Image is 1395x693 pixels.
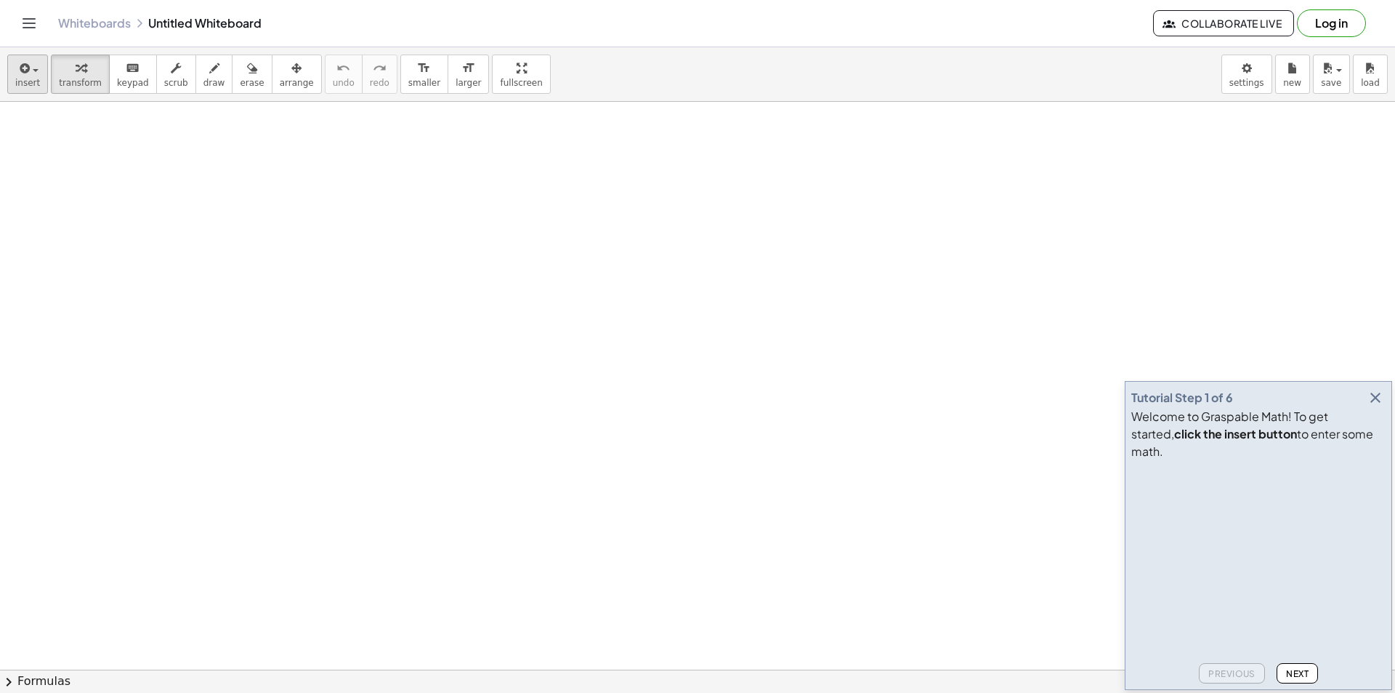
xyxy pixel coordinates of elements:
[1277,663,1318,684] button: Next
[1174,426,1297,441] b: click the insert button
[272,55,322,94] button: arrange
[1353,55,1388,94] button: load
[15,78,40,88] span: insert
[126,60,139,77] i: keyboard
[164,78,188,88] span: scrub
[1229,78,1264,88] span: settings
[1297,9,1366,37] button: Log in
[1165,17,1282,30] span: Collaborate Live
[373,60,387,77] i: redo
[1131,408,1386,460] div: Welcome to Graspable Math! To get started, to enter some math.
[333,78,355,88] span: undo
[370,78,389,88] span: redo
[336,60,350,77] i: undo
[325,55,363,94] button: undoundo
[1275,55,1310,94] button: new
[408,78,440,88] span: smaller
[1283,78,1301,88] span: new
[240,78,264,88] span: erase
[51,55,110,94] button: transform
[17,12,41,35] button: Toggle navigation
[203,78,225,88] span: draw
[1321,78,1341,88] span: save
[156,55,196,94] button: scrub
[109,55,157,94] button: keyboardkeypad
[58,16,131,31] a: Whiteboards
[456,78,481,88] span: larger
[7,55,48,94] button: insert
[1221,55,1272,94] button: settings
[492,55,550,94] button: fullscreen
[232,55,272,94] button: erase
[1286,668,1309,679] span: Next
[461,60,475,77] i: format_size
[280,78,314,88] span: arrange
[500,78,542,88] span: fullscreen
[448,55,489,94] button: format_sizelarger
[417,60,431,77] i: format_size
[400,55,448,94] button: format_sizesmaller
[1313,55,1350,94] button: save
[362,55,397,94] button: redoredo
[195,55,233,94] button: draw
[1131,389,1233,406] div: Tutorial Step 1 of 6
[1361,78,1380,88] span: load
[117,78,149,88] span: keypad
[59,78,102,88] span: transform
[1153,10,1294,36] button: Collaborate Live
